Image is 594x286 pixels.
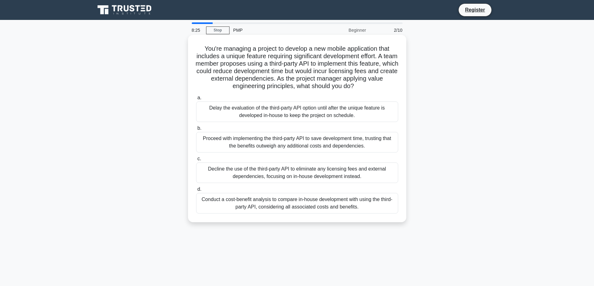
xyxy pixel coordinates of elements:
[206,26,229,34] a: Stop
[229,24,315,36] div: PMP
[196,193,398,213] div: Conduct a cost-benefit analysis to compare in-house development with using the third-party API, c...
[461,6,489,14] a: Register
[196,132,398,152] div: Proceed with implementing the third-party API to save development time, trusting that the benefit...
[197,125,201,131] span: b.
[370,24,406,36] div: 2/10
[315,24,370,36] div: Beginner
[196,162,398,183] div: Decline the use of the third-party API to eliminate any licensing fees and external dependencies,...
[197,156,201,161] span: c.
[196,45,399,90] h5: You're managing a project to develop a new mobile application that includes a unique feature requ...
[196,101,398,122] div: Delay the evaluation of the third-party API option until after the unique feature is developed in...
[197,95,201,100] span: a.
[197,186,201,192] span: d.
[188,24,206,36] div: 8:25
